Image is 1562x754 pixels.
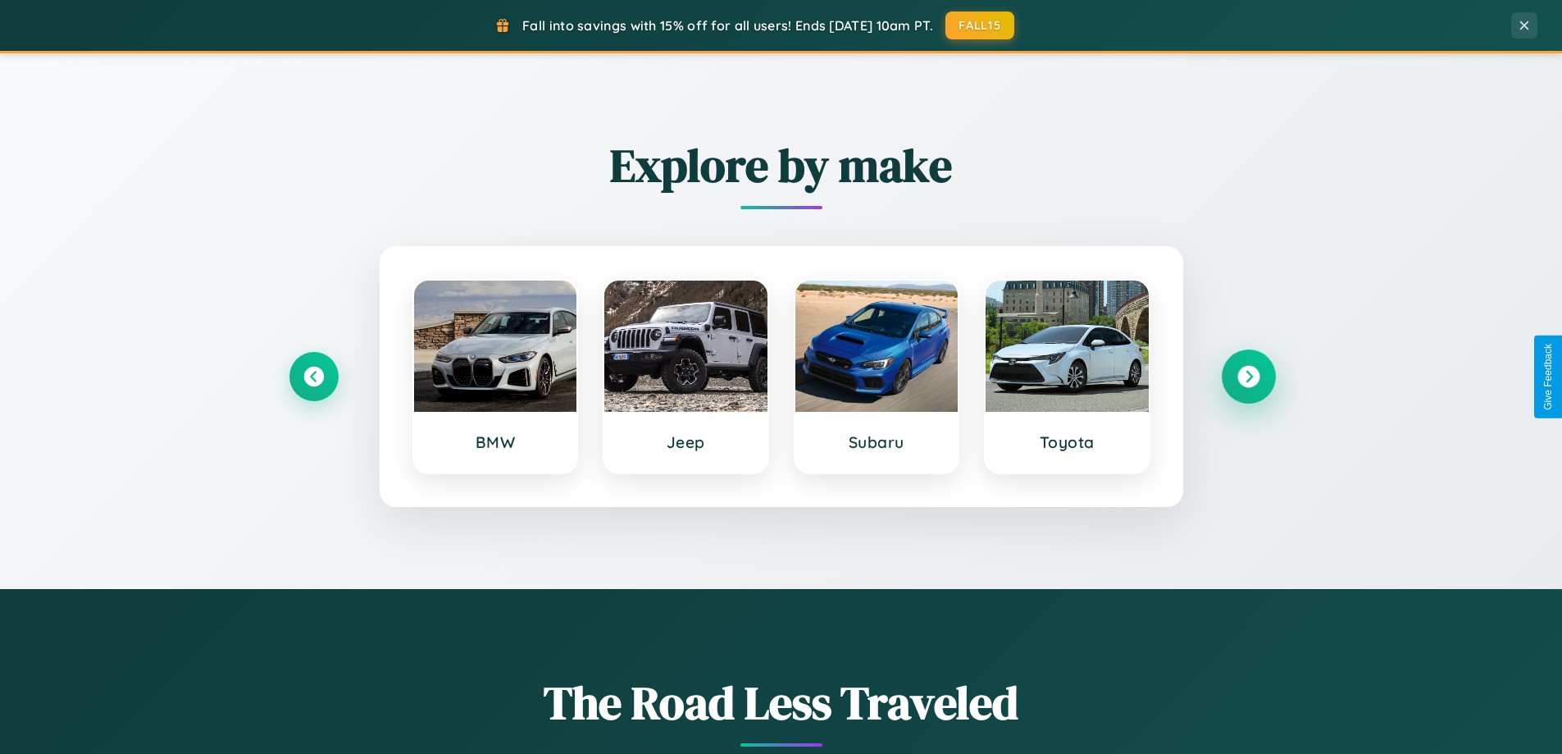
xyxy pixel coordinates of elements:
[289,134,1273,197] h2: Explore by make
[1002,432,1132,452] h3: Toyota
[1542,344,1554,410] div: Give Feedback
[621,432,751,452] h3: Jeep
[522,17,933,34] span: Fall into savings with 15% off for all users! Ends [DATE] 10am PT.
[945,11,1014,39] button: FALL15
[430,432,561,452] h3: BMW
[812,432,942,452] h3: Subaru
[289,671,1273,734] h1: The Road Less Traveled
